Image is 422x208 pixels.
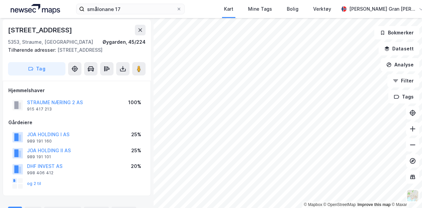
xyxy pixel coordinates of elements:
[8,86,145,94] div: Hjemmelshaver
[388,90,419,103] button: Tags
[8,119,145,127] div: Gårdeiere
[324,202,356,207] a: OpenStreetMap
[131,162,141,170] div: 20%
[381,58,419,71] button: Analyse
[11,4,60,14] img: logo.a4113a55bc3d86da70a041830d287a7e.svg
[27,139,52,144] div: 989 191 160
[389,176,422,208] iframe: Chat Widget
[349,5,416,13] div: [PERSON_NAME] Gran [PERSON_NAME]
[389,176,422,208] div: Kontrollprogram for chat
[8,47,57,53] span: Tilhørende adresser:
[287,5,298,13] div: Bolig
[27,154,51,160] div: 989 191 101
[248,5,272,13] div: Mine Tags
[84,4,176,14] input: Søk på adresse, matrikkel, gårdeiere, leietakere eller personer
[358,202,391,207] a: Improve this map
[387,74,419,87] button: Filter
[379,42,419,55] button: Datasett
[8,62,65,75] button: Tag
[27,107,52,112] div: 915 417 213
[128,98,141,107] div: 100%
[304,202,322,207] a: Mapbox
[131,147,141,155] div: 25%
[374,26,419,39] button: Bokmerker
[27,170,53,176] div: 998 406 412
[224,5,233,13] div: Kart
[8,38,93,46] div: 5353, Straume, [GEOGRAPHIC_DATA]
[8,25,73,35] div: [STREET_ADDRESS]
[102,38,146,46] div: Øygarden, 45/224
[8,46,140,54] div: [STREET_ADDRESS]
[131,131,141,139] div: 25%
[313,5,331,13] div: Verktøy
